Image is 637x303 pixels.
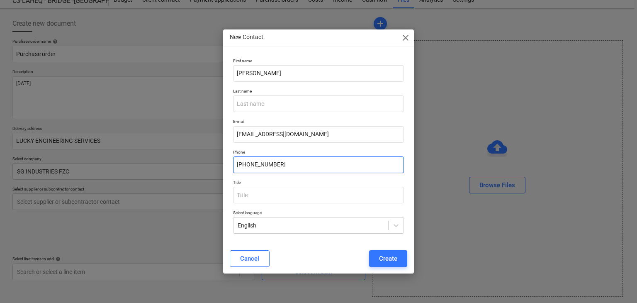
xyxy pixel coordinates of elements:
[369,250,407,267] button: Create
[401,33,411,43] span: close
[233,187,404,203] input: Title
[379,253,397,264] div: Create
[233,210,404,217] p: Select language
[233,58,404,65] p: First name
[240,253,259,264] div: Cancel
[233,149,404,156] p: Phone
[233,126,404,143] input: E-mail
[230,33,263,42] p: New Contact
[233,119,404,126] p: E-mail
[233,156,404,173] input: Phone
[233,88,404,95] p: Last name
[596,263,637,303] iframe: Chat Widget
[233,95,404,112] input: Last name
[233,65,404,82] input: First name
[233,180,404,187] p: Title
[230,250,270,267] button: Cancel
